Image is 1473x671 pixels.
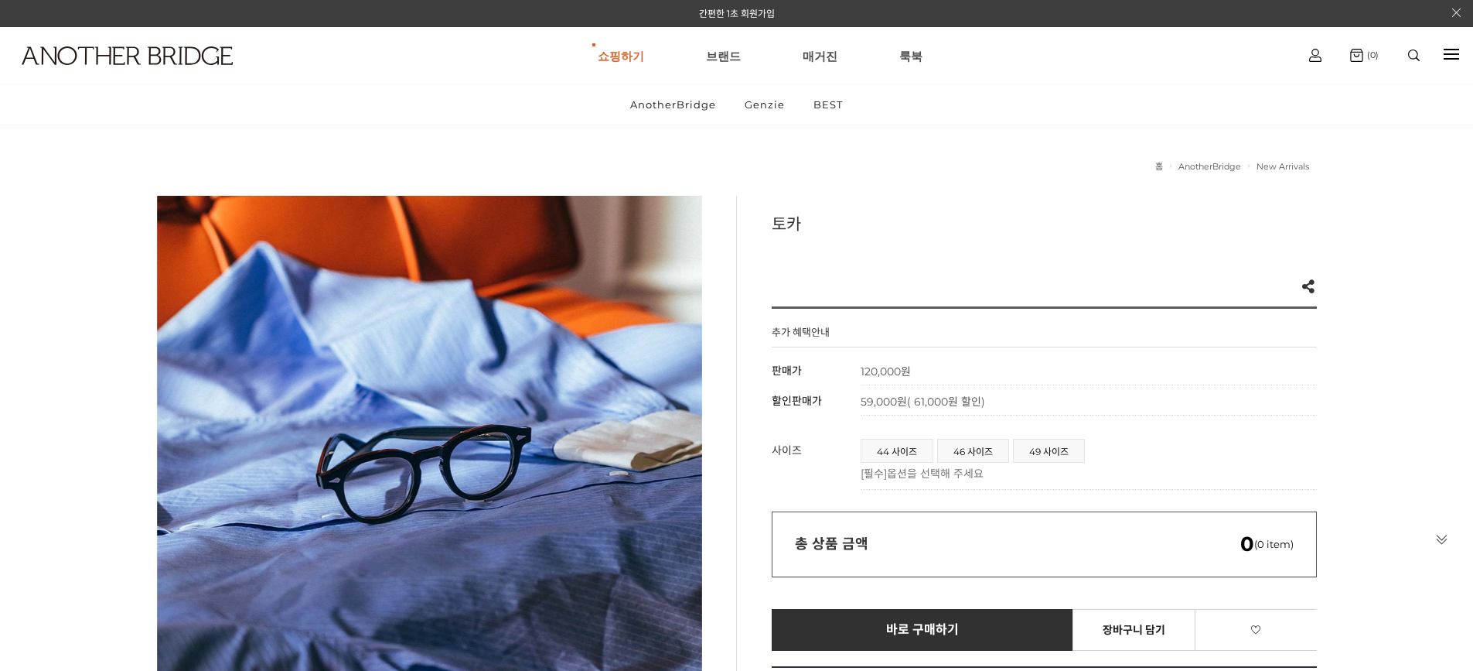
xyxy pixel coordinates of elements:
[1309,49,1321,62] img: cart
[800,84,856,125] a: BEST
[1013,439,1085,463] li: 49 사이즈
[861,439,933,463] li: 44 사이즈
[699,8,775,19] a: 간편한 1초 회원가입
[706,28,741,84] a: 브랜드
[1408,50,1420,61] img: search
[1240,532,1254,556] em: 0
[1350,49,1379,62] a: (0)
[1178,161,1241,172] a: AnotherBridge
[938,440,1008,462] a: 46 사이즈
[772,609,1074,651] a: 바로 구매하기
[1256,161,1309,172] a: New Arrivals
[1072,609,1195,651] a: 장바구니 담기
[861,440,933,462] a: 44 사이즈
[772,364,802,378] span: 판매가
[731,84,798,125] a: Genzie
[795,536,868,553] strong: 총 상품 금액
[8,46,229,103] a: logo
[598,28,644,84] a: 쇼핑하기
[1350,49,1363,62] img: cart
[772,431,861,490] th: 사이즈
[899,28,922,84] a: 룩북
[886,623,960,637] span: 바로 구매하기
[803,28,837,84] a: 매거진
[1155,161,1163,172] a: 홈
[772,211,1317,235] h3: 토카
[1240,538,1294,550] span: (0 item)
[1363,50,1379,60] span: (0)
[861,365,911,378] strong: 120,000원
[1014,440,1084,462] a: 49 사이즈
[937,439,1009,463] li: 46 사이즈
[861,395,985,409] span: 59,000원
[617,84,729,125] a: AnotherBridge
[861,465,1309,481] p: [필수]
[22,46,233,65] img: logo
[907,395,985,409] span: ( 61,000원 할인)
[772,324,830,347] h4: 추가 혜택안내
[887,467,984,481] span: 옵션을 선택해 주세요
[772,394,822,408] span: 할인판매가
